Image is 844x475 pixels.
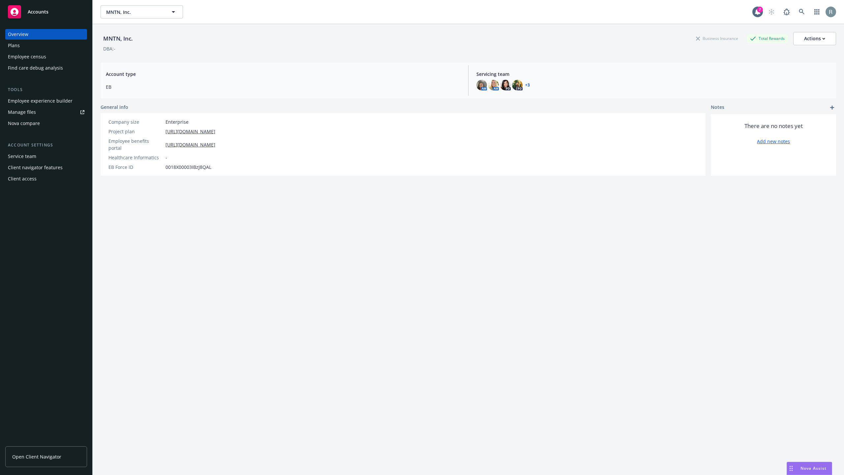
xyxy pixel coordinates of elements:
[8,51,46,62] div: Employee census
[8,63,63,73] div: Find care debug analysis
[747,34,788,43] div: Total Rewards
[108,118,163,125] div: Company size
[166,118,189,125] span: Enterprise
[525,83,530,87] a: +3
[804,32,825,45] div: Actions
[5,40,87,51] a: Plans
[8,107,36,117] div: Manage files
[512,80,523,90] img: photo
[744,122,803,130] span: There are no notes yet
[488,80,499,90] img: photo
[166,154,167,161] span: -
[166,128,215,135] a: [URL][DOMAIN_NAME]
[795,5,808,18] a: Search
[108,164,163,171] div: EB Force ID
[108,138,163,151] div: Employee benefits portal
[108,154,163,161] div: Healthcare Informatics
[8,162,63,173] div: Client navigator features
[101,5,183,18] button: MNTN, Inc.
[8,40,20,51] div: Plans
[5,86,87,93] div: Tools
[5,151,87,162] a: Service team
[500,80,511,90] img: photo
[8,29,28,40] div: Overview
[826,7,836,17] img: photo
[8,151,36,162] div: Service team
[5,174,87,184] a: Client access
[8,174,37,184] div: Client access
[780,5,793,18] a: Report a Bug
[810,5,824,18] a: Switch app
[103,45,115,52] div: DBA: -
[5,51,87,62] a: Employee census
[765,5,778,18] a: Start snowing
[5,63,87,73] a: Find care debug analysis
[5,142,87,148] div: Account settings
[693,34,741,43] div: Business Insurance
[711,104,724,111] span: Notes
[106,71,460,78] span: Account type
[5,29,87,40] a: Overview
[5,3,87,21] a: Accounts
[787,462,832,475] button: Nova Assist
[476,71,831,78] span: Servicing team
[5,96,87,106] a: Employee experience builder
[476,80,487,90] img: photo
[5,162,87,173] a: Client navigator features
[8,118,40,129] div: Nova compare
[5,107,87,117] a: Manage files
[793,32,836,45] button: Actions
[106,83,460,90] span: EB
[828,104,836,111] a: add
[757,7,763,13] div: 7
[800,465,827,471] span: Nova Assist
[106,9,163,16] span: MNTN, Inc.
[5,118,87,129] a: Nova compare
[108,128,163,135] div: Project plan
[166,164,211,171] span: 0018X00003IBzJ8QAL
[101,34,136,43] div: MNTN, Inc.
[12,453,61,460] span: Open Client Navigator
[28,9,48,15] span: Accounts
[787,462,795,475] div: Drag to move
[8,96,73,106] div: Employee experience builder
[757,138,790,145] a: Add new notes
[166,141,215,148] a: [URL][DOMAIN_NAME]
[101,104,128,111] span: General info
